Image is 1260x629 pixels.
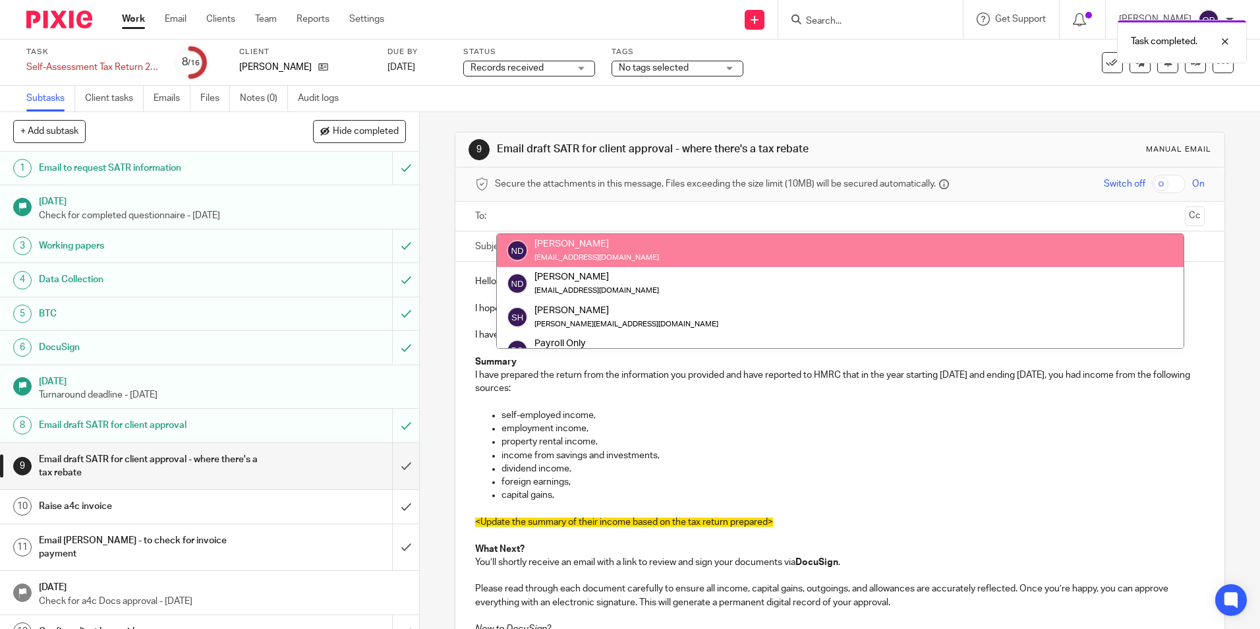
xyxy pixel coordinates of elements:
[39,270,266,289] h1: Data Collection
[39,338,266,357] h1: DocuSign
[333,127,399,137] span: Hide completed
[795,558,838,567] strong: DocuSign
[13,538,32,556] div: 11
[13,338,32,357] div: 6
[239,61,312,74] p: [PERSON_NAME]
[13,416,32,434] div: 8
[501,489,1204,502] p: capital gains,
[475,210,490,223] label: To:
[39,158,266,178] h1: Email to request SATR information
[507,240,528,261] img: svg%3E
[619,63,689,73] span: No tags selected
[501,475,1204,489] p: foreign earnings,
[495,177,936,191] span: Secure the attachments in this message. Files exceeding the size limit (10MB) will be secured aut...
[39,415,266,435] h1: Email draft SATR for client approval
[475,275,1204,288] p: Hello
[469,139,490,160] div: 9
[1146,144,1211,155] div: Manual email
[182,55,200,70] div: 8
[1185,206,1205,226] button: Cc
[165,13,186,26] a: Email
[39,531,266,564] h1: Email [PERSON_NAME] - to check for invoice payment
[188,59,200,67] small: /16
[501,435,1204,448] p: property rental income,
[349,13,384,26] a: Settings
[497,142,868,156] h1: Email draft SATR for client approval - where there's a tax rebate
[39,388,407,402] p: Turnaround deadline - [DATE]
[501,449,1204,462] p: income from savings and investments,
[475,357,517,367] strong: Summary
[13,305,32,323] div: 5
[534,303,718,316] div: [PERSON_NAME]
[475,582,1204,609] p: Please read through each document carefully to ensure all income, capital gains, outgoings, and a...
[297,13,329,26] a: Reports
[39,578,407,594] h1: [DATE]
[39,450,266,483] h1: Email draft SATR for client approval - where there's a tax rebate
[13,120,86,142] button: + Add subtask
[13,457,32,475] div: 9
[475,518,773,527] span: <Update the summary of their income based on the tax return prepared>
[39,496,266,516] h1: Raise a4c invoice
[255,13,277,26] a: Team
[13,497,32,516] div: 10
[13,271,32,289] div: 4
[501,409,1204,422] p: self-employed income,
[39,372,407,388] h1: [DATE]
[39,192,407,208] h1: [DATE]
[1192,177,1205,191] span: On
[122,13,145,26] a: Work
[298,86,349,111] a: Audit logs
[240,86,288,111] a: Notes (0)
[501,462,1204,475] p: dividend income,
[26,61,158,74] div: Self-Assessment Tax Return 2025
[206,13,235,26] a: Clients
[534,270,659,284] div: [PERSON_NAME]
[475,240,509,253] label: Subject:
[26,47,158,57] label: Task
[507,340,528,361] img: svg%3E
[154,86,190,111] a: Emails
[475,302,1204,315] p: I hope you are well.
[534,287,659,294] small: [EMAIL_ADDRESS][DOMAIN_NAME]
[612,47,743,57] label: Tags
[26,86,75,111] a: Subtasks
[39,304,266,324] h1: BTC
[1198,9,1219,30] img: svg%3E
[534,320,718,328] small: [PERSON_NAME][EMAIL_ADDRESS][DOMAIN_NAME]
[85,86,144,111] a: Client tasks
[534,254,659,261] small: [EMAIL_ADDRESS][DOMAIN_NAME]
[507,307,528,328] img: svg%3E
[239,47,371,57] label: Client
[475,369,1204,396] p: I have prepared the return from the information you provided and have reported to HMRC that in th...
[39,209,407,222] p: Check for completed questionnaire - [DATE]
[463,47,595,57] label: Status
[507,273,528,294] img: svg%3E
[534,237,659,251] div: [PERSON_NAME]
[39,236,266,256] h1: Working papers
[313,120,406,142] button: Hide completed
[475,545,525,554] strong: What Next?
[1131,35,1197,48] p: Task completed.
[387,47,447,57] label: Due by
[387,63,415,72] span: [DATE]
[534,337,659,350] div: Payroll Only
[501,422,1204,435] p: employment income,
[471,63,544,73] span: Records received
[200,86,230,111] a: Files
[39,595,407,608] p: Check for a4c Docs approval - [DATE]
[13,237,32,255] div: 3
[475,556,1204,569] p: You’ll shortly receive an email with a link to review and sign your documents via .
[26,11,92,28] img: Pixie
[475,328,1204,342] p: I have now completed work on your personal tax return for 2024/25.
[1104,177,1145,191] span: Switch off
[13,159,32,177] div: 1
